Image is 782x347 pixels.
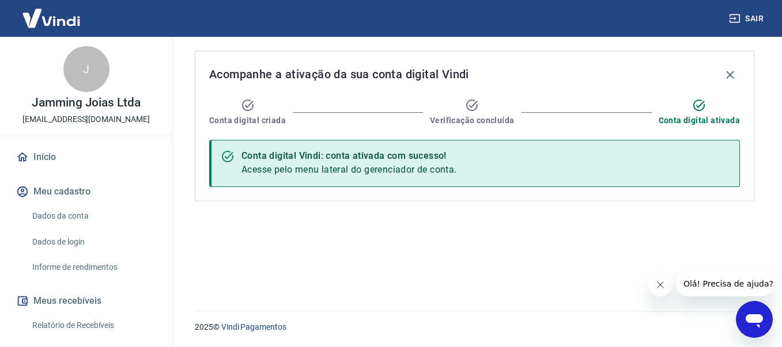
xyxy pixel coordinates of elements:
a: Início [14,144,158,170]
iframe: Close message [649,273,672,296]
span: Conta digital criada [209,115,286,126]
a: Dados de login [28,230,158,254]
img: Vindi [14,1,89,36]
button: Meus recebíveis [14,288,158,314]
span: Olá! Precisa de ajuda? [7,8,97,17]
p: [EMAIL_ADDRESS][DOMAIN_NAME] [22,113,150,125]
span: Acompanhe a ativação da sua conta digital Vindi [209,65,469,83]
iframe: Button to launch messaging window [736,301,773,338]
a: Relatório de Recebíveis [28,314,158,337]
a: Informe de rendimentos [28,256,158,279]
a: Dados da conta [28,204,158,228]
button: Meu cadastro [14,179,158,204]
p: 2025 © [195,321,754,333]
p: Jamming Joias Ltda [32,97,141,109]
span: Conta digital ativada [659,115,740,126]
iframe: Message from company [677,271,773,296]
span: Verificação concluída [430,115,514,126]
a: Vindi Pagamentos [221,322,286,331]
button: Sair [727,8,768,29]
span: Acesse pelo menu lateral do gerenciador de conta. [241,164,457,175]
div: J [63,46,109,92]
div: Conta digital Vindi: conta ativada com sucesso! [241,149,457,163]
